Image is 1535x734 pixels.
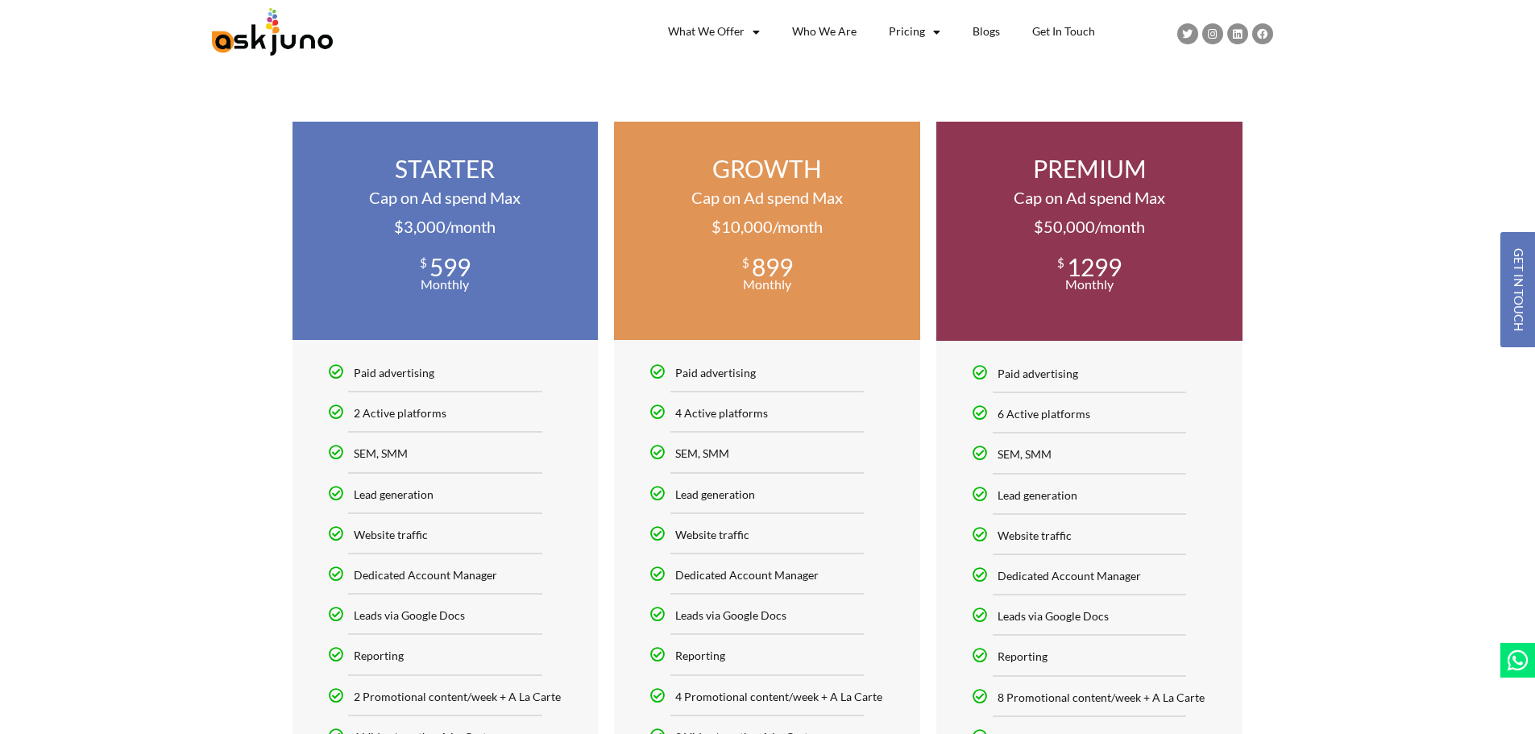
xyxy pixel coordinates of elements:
[998,488,1077,502] span: Lead generation
[420,257,427,269] span: $
[969,154,1210,183] h3: Premium
[675,366,756,379] span: Paid advertising
[354,446,408,460] span: SEM, SMM
[675,406,768,420] span: 4 Active platforms
[956,15,1016,49] a: Blogs
[742,257,749,269] span: $
[998,609,1109,623] span: Leads via Google Docs
[675,690,882,703] span: 4 Promotional content/week + A La Carte
[354,690,561,703] span: 2 Promotional content/week + A La Carte
[1067,257,1122,276] span: 1299
[646,154,888,183] h3: GROWTH
[1016,15,1111,49] a: Get In Touch
[675,528,749,541] span: Website traffic
[691,188,843,236] span: Cap on Ad spend Max $10,000/month
[675,568,819,582] span: Dedicated Account Manager
[1014,188,1165,236] span: Cap on Ad spend Max $50,000/month
[998,407,1090,421] span: 6 Active platforms
[354,366,434,379] span: Paid advertising
[354,406,446,420] span: 2 Active platforms
[675,446,729,460] span: SEM, SMM
[998,569,1141,583] span: Dedicated Account Manager
[998,529,1072,542] span: Website traffic
[354,568,497,582] span: Dedicated Account Manager
[776,15,873,49] a: Who We Are
[675,608,786,622] span: Leads via Google Docs
[354,528,428,541] span: Website traffic
[325,154,566,183] h3: STARTER
[652,15,776,49] a: What We Offer
[998,690,1205,704] span: 8 Promotional content/week + A La Carte
[675,487,755,501] span: Lead generation
[873,15,956,49] a: Pricing
[429,257,471,276] span: 599
[354,608,465,622] span: Leads via Google Docs
[369,188,521,236] span: Cap on Ad spend Max $3,000/month
[752,257,793,276] span: 899
[1512,248,1525,331] span: GET IN TOUCH
[998,367,1078,380] span: Paid advertising
[998,447,1052,461] span: SEM, SMM
[1057,257,1064,269] span: $
[354,487,434,501] span: Lead generation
